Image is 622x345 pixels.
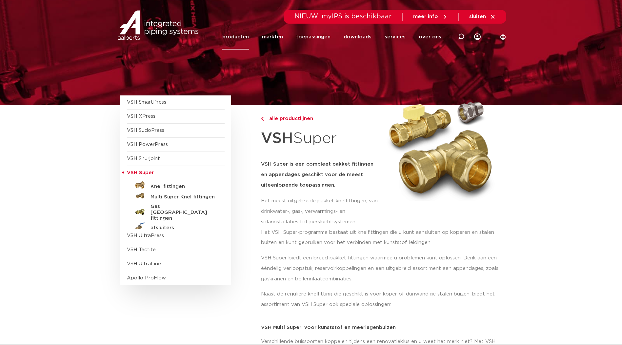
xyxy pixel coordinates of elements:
[261,227,502,248] p: Het VSH Super-programma bestaat uit knelfittingen die u kunt aansluiten op koperen en stalen buiz...
[127,142,168,147] a: VSH PowerPress
[127,180,225,191] a: Knel fittingen
[261,289,502,310] p: Naast de reguliere knelfitting die geschikt is voor koper of dunwandige stalen buizen, biedt het ...
[262,24,283,50] a: markten
[294,13,392,20] span: NIEUW: myIPS is beschikbaar
[127,128,164,133] a: VSH SudoPress
[150,204,215,221] h5: Gas [GEOGRAPHIC_DATA] fittingen
[261,196,380,227] p: Het meest uitgebreide pakket knelfittingen, van drinkwater-, gas-, verwarmings- en solarinstallat...
[385,24,406,50] a: services
[222,24,441,50] nav: Menu
[150,225,215,231] h5: afsluiters
[127,100,166,105] a: VSH SmartPress
[127,261,161,266] a: VSH UltraLine
[127,191,225,201] a: Multi Super Knel fittingen
[261,325,502,330] p: VSH Multi Super: voor kunststof en meerlagenbuizen
[127,201,225,221] a: Gas [GEOGRAPHIC_DATA] fittingen
[261,159,380,191] h5: VSH Super is een compleet pakket fittingen en appendages geschikt voor de meest uiteenlopende toe...
[127,114,155,119] a: VSH XPress
[127,247,156,252] a: VSH Tectite
[222,24,249,50] a: producten
[261,253,502,284] p: VSH Super biedt een breed pakket fittingen waarmee u problemen kunt oplossen. Denk aan een ééndel...
[261,115,380,123] a: alle productlijnen
[413,14,448,20] a: meer info
[419,24,441,50] a: over ons
[127,275,166,280] a: Apollo ProFlow
[265,116,313,121] span: alle productlijnen
[150,194,215,200] h5: Multi Super Knel fittingen
[261,117,264,121] img: chevron-right.svg
[127,221,225,232] a: afsluiters
[150,184,215,190] h5: Knel fittingen
[344,24,371,50] a: downloads
[469,14,496,20] a: sluiten
[261,131,293,146] strong: VSH
[261,126,380,151] h1: Super
[127,156,160,161] a: VSH Shurjoint
[296,24,331,50] a: toepassingen
[127,170,154,175] span: VSH Super
[413,14,438,19] span: meer info
[469,14,486,19] span: sluiten
[127,233,164,238] a: VSH UltraPress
